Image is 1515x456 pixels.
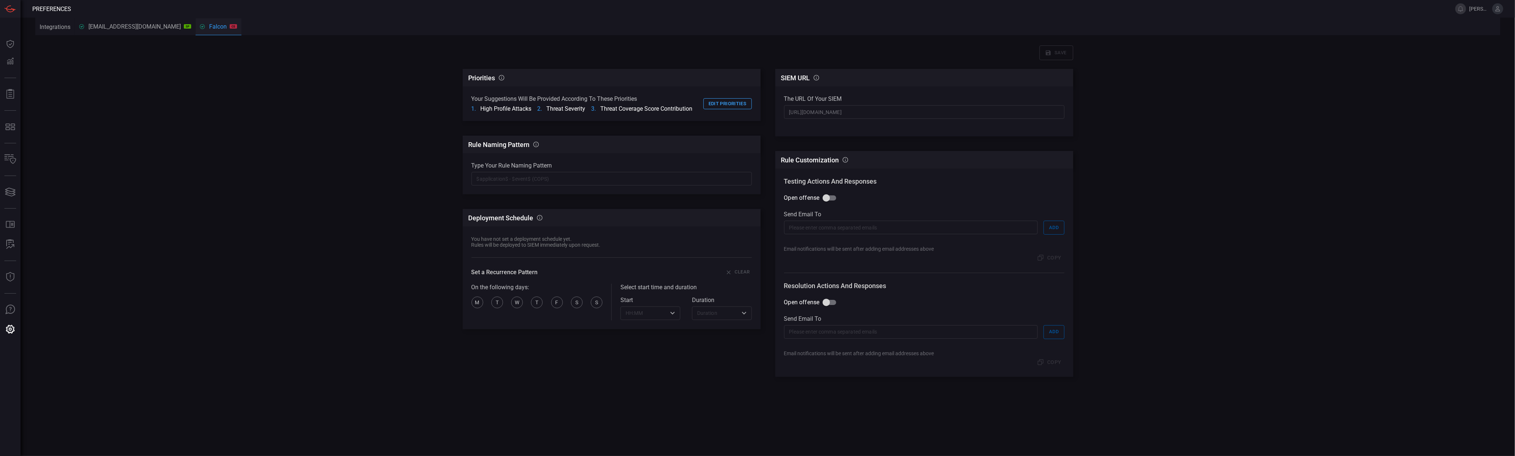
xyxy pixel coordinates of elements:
[200,23,237,30] div: Falcon
[591,105,693,112] li: Threat Coverage Score Contribution
[471,162,752,169] div: Type your rule naming pattern
[511,297,523,308] div: w
[469,74,495,82] h3: Priorities
[1,85,19,103] button: Reports
[469,141,530,148] h3: Rule naming pattern
[1,151,19,168] button: Inventory
[230,24,237,29] div: CS
[471,284,603,291] div: On the following days:
[591,297,602,308] div: s
[623,309,666,318] input: HH:MM
[471,269,538,276] div: Set a Recurrence Pattern
[784,221,1038,234] input: Please enter comma separated emails
[784,350,1064,356] div: Email notifications will be sent after adding email addresses above
[469,214,533,222] h3: Deployment Schedule
[471,105,532,112] li: High Profile Attacks
[784,315,1064,322] div: Send email to
[781,156,839,164] h3: Rule customization
[32,5,71,12] span: Preferences
[1,35,19,53] button: Dashboard
[784,95,1064,102] div: The URL of your SIEM
[1469,6,1489,12] span: [PERSON_NAME].[PERSON_NAME]
[781,74,810,82] h3: SIEM URL
[538,105,586,112] li: Threat Severity
[471,242,601,248] div: Rules will be deployed to SIEM immediately upon request.
[471,236,601,242] div: You have not set a deployment schedule yet.
[739,308,749,318] button: Open
[471,172,752,185] input: $application$ - $event$ (COPS)
[784,246,1064,252] div: Email notifications will be sent after adding email addresses above
[784,105,1064,119] input: URL
[491,297,503,308] div: t
[784,194,820,202] span: Open offense
[551,297,563,308] div: f
[784,177,1064,185] h3: Testing Actions and Responses
[571,297,583,308] div: s
[1,301,19,319] button: Ask Us A Question
[79,23,191,30] div: [EMAIL_ADDRESS][DOMAIN_NAME]
[620,284,752,291] div: Select start time and duration
[1,118,19,136] button: MITRE - Detection Posture
[694,309,738,318] input: Duration
[784,211,1064,218] div: Send email to
[471,297,483,308] div: m
[1,236,19,253] button: ALERT ANALYSIS
[75,18,196,35] button: [EMAIL_ADDRESS][DOMAIN_NAME]SP
[35,18,75,36] button: Integrations
[1,268,19,286] button: Threat Intelligence
[784,298,820,307] span: Open offense
[784,325,1038,339] input: Please enter comma separated emails
[1,216,19,233] button: Rule Catalog
[471,95,693,102] div: Your suggestions will be provided according to these priorities
[703,98,752,110] button: Edit priorities
[1,53,19,70] button: Detections
[784,282,1064,290] h3: Resolution Actions and Responses
[184,24,191,29] div: SP
[531,297,543,308] div: t
[196,18,241,36] button: FalconCS
[620,297,680,304] label: Start
[1,321,19,338] button: Preferences
[667,308,678,318] button: Open
[692,297,752,304] label: Duration
[1,183,19,201] button: Cards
